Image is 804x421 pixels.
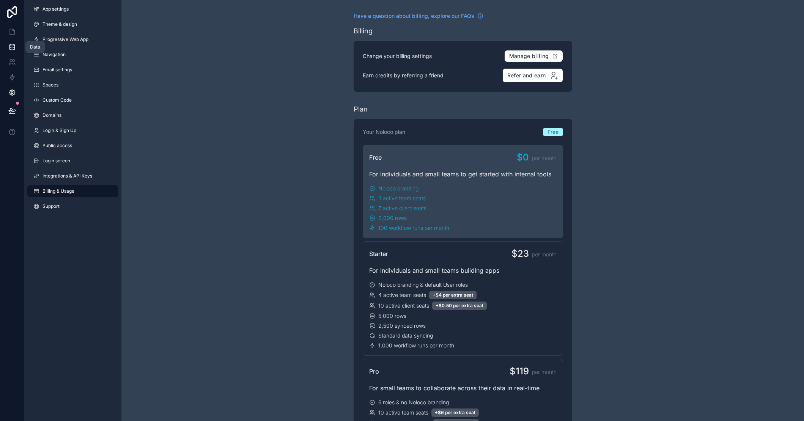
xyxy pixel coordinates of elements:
[42,52,66,58] span: Navigation
[532,154,557,162] span: per month
[42,6,69,12] span: App settings
[378,312,406,320] span: 5,000 rows
[42,67,72,73] span: Email settings
[27,33,118,46] a: Progressive Web App
[354,104,368,115] div: Plan
[378,204,426,212] span: 7 active client seats
[42,82,58,88] span: Spaces
[378,409,428,416] span: 10 active team seats
[378,302,429,309] span: 10 active client seats
[378,322,426,330] span: 2,500 synced rows
[42,97,72,103] span: Custom Code
[369,383,557,393] div: For small teams to collaborate across their data in real-time
[42,112,61,118] span: Domains
[363,128,405,136] p: Your Noloco plan
[509,53,549,60] span: Manage billing
[27,124,118,137] a: Login & Sign Up
[378,291,426,299] span: 4 active team seats
[511,248,529,260] span: $23
[502,68,563,83] button: Refer and earn
[363,52,432,60] p: Change your billing settings
[548,128,559,136] span: Free
[369,266,557,275] div: For individuals and small teams building apps
[42,143,72,149] span: Public access
[369,170,557,179] div: For individuals and small teams to get started with internal tools
[30,44,40,50] div: Data
[378,214,407,222] span: 2,000 rows
[369,153,382,162] span: Free
[507,72,546,79] span: Refer and earn
[369,249,388,258] span: Starter
[378,195,426,202] span: 3 active team seats
[27,200,118,212] a: Support
[27,64,118,76] a: Email settings
[27,79,118,91] a: Spaces
[532,368,557,376] span: per month
[42,203,60,209] span: Support
[431,408,479,417] div: +$6 per extra seat
[42,173,92,179] span: Integrations & API Keys
[27,109,118,121] a: Domains
[378,281,468,289] span: Noloco branding & default User roles
[504,50,563,62] button: Manage billing
[378,399,449,406] span: 6 roles & no Noloco branding
[378,332,433,339] span: Standard data syncing
[27,18,118,30] a: Theme & design
[369,367,379,376] span: Pro
[532,251,557,258] span: per month
[354,26,373,36] div: Billing
[42,188,74,194] span: Billing & Usage
[510,365,529,377] span: $119
[42,158,70,164] span: Login screen
[378,185,419,192] span: Noloco branding
[27,49,118,61] a: Navigation
[378,224,449,232] span: 100 workflow runs per month
[429,291,477,299] div: +$4 per extra seat
[27,140,118,152] a: Public access
[27,155,118,167] a: Login screen
[432,302,487,310] div: +$0.50 per extra seat
[378,342,454,349] span: 1,000 workflow runs per month
[27,170,118,182] a: Integrations & API Keys
[517,151,529,163] span: $0
[27,185,118,197] a: Billing & Usage
[354,12,483,20] a: Have a question about billing, explore our FAQs
[354,12,474,20] span: Have a question about billing, explore our FAQs
[27,94,118,106] a: Custom Code
[27,3,118,15] a: App settings
[42,36,88,42] span: Progressive Web App
[363,72,444,79] p: Earn credits by referring a friend
[42,127,76,134] span: Login & Sign Up
[42,21,77,27] span: Theme & design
